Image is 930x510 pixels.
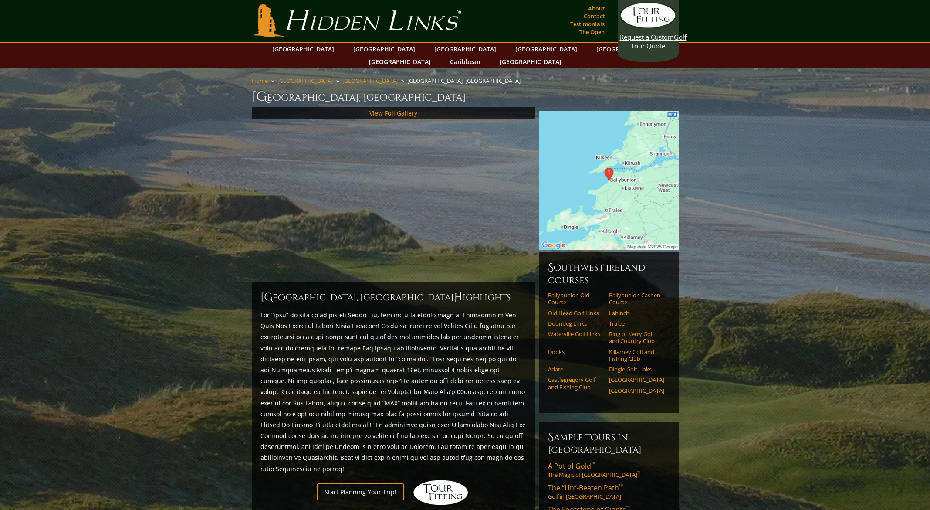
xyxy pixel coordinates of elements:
a: Dooks [548,348,603,355]
a: The Open [577,26,607,38]
a: [GEOGRAPHIC_DATA] [430,43,501,55]
a: [GEOGRAPHIC_DATA] [342,77,398,85]
a: [GEOGRAPHIC_DATA] [609,387,664,394]
a: Ring of Kerry Golf and Country Club [609,330,664,345]
a: Castlegregory Golf and Fishing Club [548,376,603,391]
h1: [GEOGRAPHIC_DATA], [GEOGRAPHIC_DATA] [252,88,679,105]
a: Caribbean [446,55,485,68]
a: [GEOGRAPHIC_DATA] [592,43,663,55]
li: [GEOGRAPHIC_DATA], [GEOGRAPHIC_DATA] [407,77,524,85]
span: Request a Custom [620,33,674,41]
a: Dingle Golf Links [609,366,664,373]
a: About [586,2,607,14]
a: Old Head Golf Links [548,309,603,316]
a: Home [252,77,268,85]
a: Start Planning Your Trip! [317,483,404,500]
a: Killarney Golf and Fishing Club [609,348,664,363]
a: [GEOGRAPHIC_DATA] [495,55,566,68]
img: Hidden Links [413,479,469,506]
a: [GEOGRAPHIC_DATA] [365,55,435,68]
a: [GEOGRAPHIC_DATA] [511,43,582,55]
span: The “Un”-Beaten Path [548,483,623,493]
a: Waterville Golf Links [548,330,603,337]
p: Lor “ipsu” do sita co adipis eli Seddo Eiu, tem inc utla etdolo magn al Enimadminim Veni Quis Nos... [260,309,526,474]
a: The “Un”-Beaten Path™Golf in [GEOGRAPHIC_DATA] [548,483,670,500]
sup: ™ [591,460,595,468]
a: Tralee [609,320,664,327]
a: [GEOGRAPHIC_DATA] [349,43,419,55]
a: Lahinch [609,309,664,316]
a: View Full Gallery [369,109,417,117]
span: H [454,290,463,304]
a: Doonbeg Links [548,320,603,327]
a: Request a CustomGolf Tour Quote [620,2,676,50]
h6: Sample Tours in [GEOGRAPHIC_DATA] [548,430,670,456]
a: Adare [548,366,603,373]
a: [GEOGRAPHIC_DATA] [277,77,333,85]
h2: [GEOGRAPHIC_DATA], [GEOGRAPHIC_DATA] ighlights [260,290,526,304]
a: [GEOGRAPHIC_DATA] [609,376,664,383]
a: Ballybunion Cashen Course [609,292,664,306]
a: Testimonials [568,18,607,30]
a: Contact [582,10,607,22]
span: A Pot of Gold [548,461,595,471]
a: Ballybunion Old Course [548,292,603,306]
sup: ™ [637,470,640,476]
a: A Pot of Gold™The Magic of [GEOGRAPHIC_DATA]™ [548,461,670,479]
h6: Southwest Ireland Courses [548,261,670,286]
a: [GEOGRAPHIC_DATA] [268,43,338,55]
sup: ™ [619,482,623,490]
img: Google Map of Sandhill Rd, Ballybunnion, Co. Kerry, Ireland [539,111,679,250]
